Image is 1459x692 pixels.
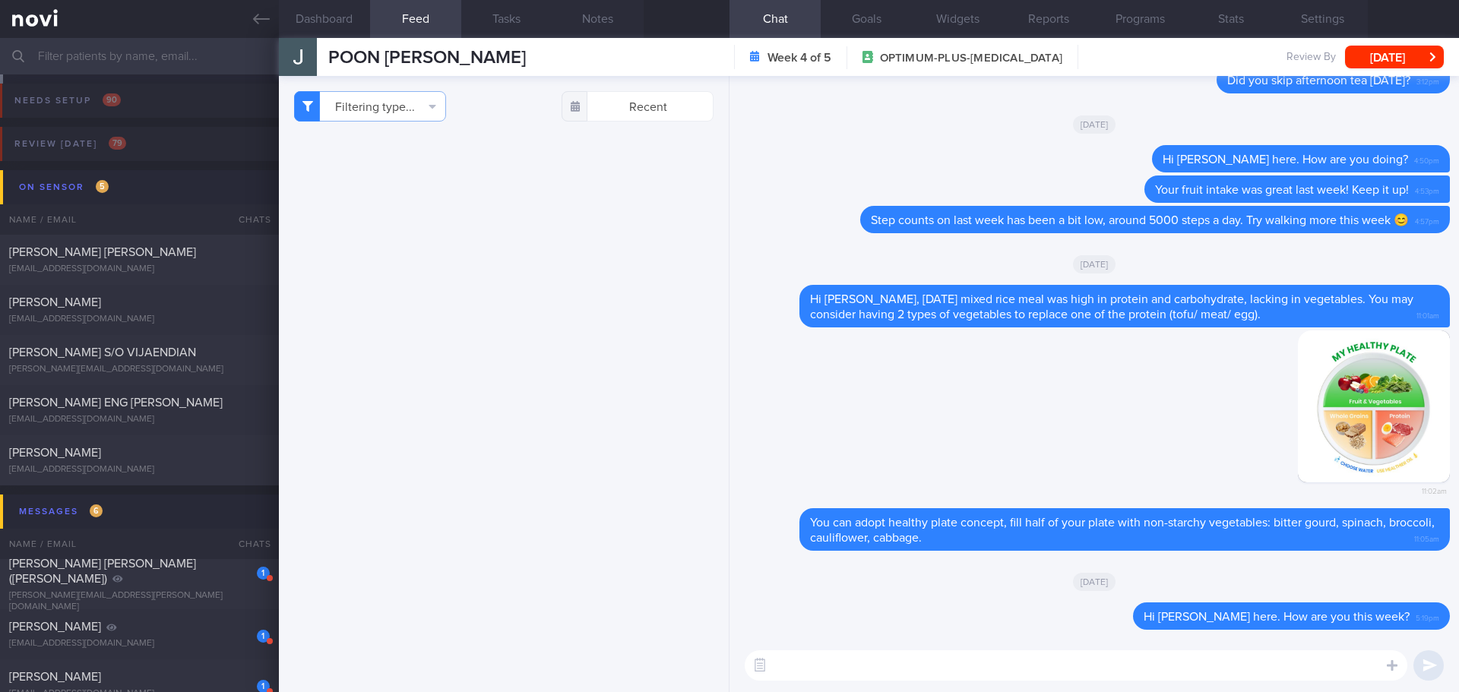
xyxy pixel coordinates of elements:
[9,346,196,359] span: [PERSON_NAME] S/O VIJAENDIAN
[328,49,526,67] span: POON [PERSON_NAME]
[9,638,270,649] div: [EMAIL_ADDRESS][DOMAIN_NAME]
[218,204,279,235] div: Chats
[1227,74,1410,87] span: Did you skip afternoon tea [DATE]?
[1416,307,1439,321] span: 11:01am
[9,246,196,258] span: [PERSON_NAME] [PERSON_NAME]
[103,93,121,106] span: 90
[9,314,270,325] div: [EMAIL_ADDRESS][DOMAIN_NAME]
[1298,330,1450,482] img: Photo by Elizabeth
[810,517,1435,544] span: You can adopt healthy plate concept, fill half of your plate with non-starchy vegetables: bitter ...
[9,558,196,585] span: [PERSON_NAME] [PERSON_NAME] ([PERSON_NAME])
[109,137,126,150] span: 79
[1155,184,1409,196] span: Your fruit intake was great last week! Keep it up!
[9,621,101,633] span: [PERSON_NAME]
[1414,152,1439,166] span: 4:50pm
[9,447,101,459] span: [PERSON_NAME]
[1163,153,1408,166] span: Hi [PERSON_NAME] here. How are you doing?
[767,50,831,65] strong: Week 4 of 5
[1415,213,1439,227] span: 4:57pm
[1414,530,1439,545] span: 11:05am
[1345,46,1444,68] button: [DATE]
[11,90,125,111] div: Needs setup
[9,464,270,476] div: [EMAIL_ADDRESS][DOMAIN_NAME]
[15,177,112,197] div: On sensor
[11,134,130,154] div: Review [DATE]
[15,501,106,522] div: Messages
[218,529,279,559] div: Chats
[9,364,270,375] div: [PERSON_NAME][EMAIL_ADDRESS][DOMAIN_NAME]
[257,567,270,580] div: 1
[9,671,101,683] span: [PERSON_NAME]
[1415,182,1439,197] span: 4:53pm
[9,264,270,275] div: [EMAIL_ADDRESS][DOMAIN_NAME]
[90,504,103,517] span: 6
[9,414,270,425] div: [EMAIL_ADDRESS][DOMAIN_NAME]
[1073,255,1116,273] span: [DATE]
[1287,51,1336,65] span: Review By
[294,91,446,122] button: Filtering type...
[1416,609,1439,624] span: 5:19pm
[871,214,1409,226] span: Step counts on last week has been a bit low, around 5000 steps a day. Try walking more this week 😊
[9,590,270,613] div: [PERSON_NAME][EMAIL_ADDRESS][PERSON_NAME][DOMAIN_NAME]
[1073,115,1116,134] span: [DATE]
[1422,482,1447,497] span: 11:02am
[9,397,223,409] span: [PERSON_NAME] ENG [PERSON_NAME]
[96,180,109,193] span: 5
[1073,573,1116,591] span: [DATE]
[9,296,101,308] span: [PERSON_NAME]
[810,293,1413,321] span: Hi [PERSON_NAME], [DATE] mixed rice meal was high in protein and carbohydrate, lacking in vegetab...
[1416,73,1439,87] span: 3:12pm
[257,630,270,643] div: 1
[1144,611,1410,623] span: Hi [PERSON_NAME] here. How are you this week?
[880,51,1062,66] span: OPTIMUM-PLUS-[MEDICAL_DATA]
